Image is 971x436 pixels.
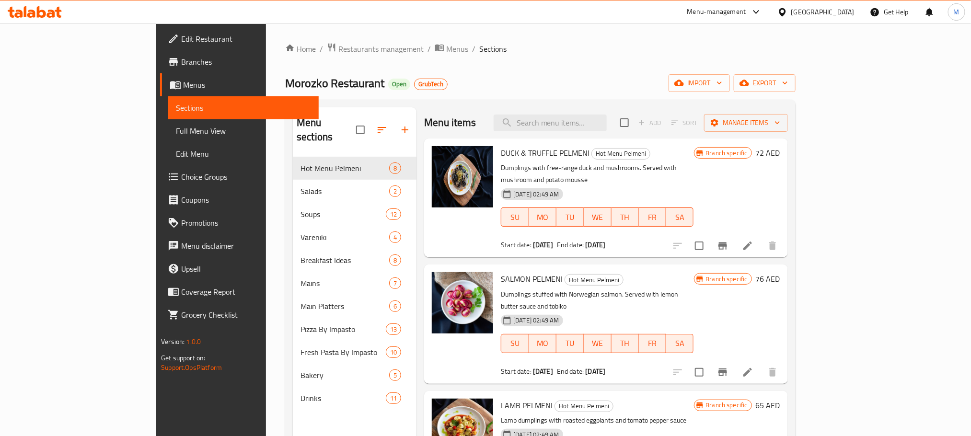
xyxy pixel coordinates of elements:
[565,275,623,286] span: Hot Menu Pelmeni
[390,233,401,242] span: 4
[702,275,751,284] span: Branch specific
[160,303,318,326] a: Grocery Checklist
[386,348,401,357] span: 10
[761,361,784,384] button: delete
[301,231,389,243] span: Vareniki
[635,115,665,130] span: Add item
[588,210,607,224] span: WE
[160,27,318,50] a: Edit Restaurant
[301,300,389,312] div: Main Platters
[301,277,389,289] div: Mains
[704,114,788,132] button: Manage items
[293,157,416,180] div: Hot Menu Pelmeni8
[301,392,386,404] span: Drinks
[386,346,401,358] div: items
[386,392,401,404] div: items
[181,33,311,45] span: Edit Restaurant
[390,187,401,196] span: 2
[741,77,788,89] span: export
[160,73,318,96] a: Menus
[186,335,201,348] span: 1.0.0
[687,6,746,18] div: Menu-management
[301,185,389,197] div: Salads
[666,334,694,353] button: SA
[756,272,780,286] h6: 76 AED
[301,208,386,220] span: Soups
[160,165,318,188] a: Choice Groups
[386,210,401,219] span: 12
[584,334,611,353] button: WE
[168,96,318,119] a: Sections
[565,274,624,286] div: Hot Menu Pelmeni
[181,217,311,229] span: Promotions
[293,387,416,410] div: Drinks11
[390,279,401,288] span: 7
[501,239,532,251] span: Start date:
[293,318,416,341] div: Pizza By Impasto13
[285,72,384,94] span: Morozko Restaurant
[432,146,493,207] img: DUCK & TRUFFLE PELMENI
[350,120,370,140] span: Select all sections
[390,164,401,173] span: 8
[181,171,311,183] span: Choice Groups
[557,239,584,251] span: End date:
[301,346,386,358] span: Fresh Pasta By Impasto
[501,146,590,160] span: DUCK & TRUFFLE PELMENI
[556,334,584,353] button: TU
[479,43,507,55] span: Sections
[586,365,606,378] b: [DATE]
[734,74,796,92] button: export
[761,234,784,257] button: delete
[415,80,447,88] span: GrubTech
[643,336,662,350] span: FR
[301,369,389,381] span: Bakery
[181,56,311,68] span: Branches
[591,148,650,160] div: Hot Menu Pelmeni
[432,272,493,333] img: SALMON PELMENI
[301,254,389,266] span: Breakfast Ideas
[327,43,424,55] a: Restaurants management
[301,162,389,174] span: Hot Menu Pelmeni
[160,211,318,234] a: Promotions
[509,316,563,325] span: [DATE] 02:49 AM
[386,394,401,403] span: 11
[639,207,666,227] button: FR
[505,210,525,224] span: SU
[592,148,650,159] span: Hot Menu Pelmeni
[643,210,662,224] span: FR
[293,226,416,249] div: Vareniki4
[501,414,694,426] p: Lamb dumplings with roasted eggplants and tomato pepper sauce
[176,125,311,137] span: Full Menu View
[181,240,311,252] span: Menu disclaimer
[676,77,722,89] span: import
[160,188,318,211] a: Coupons
[501,334,529,353] button: SU
[161,352,205,364] span: Get support on:
[176,102,311,114] span: Sections
[756,146,780,160] h6: 72 AED
[435,43,468,55] a: Menus
[388,80,410,88] span: Open
[615,336,635,350] span: TH
[533,210,553,224] span: MO
[711,234,734,257] button: Branch-specific-item
[389,162,401,174] div: items
[954,7,959,17] span: M
[181,286,311,298] span: Coverage Report
[556,207,584,227] button: TU
[711,361,734,384] button: Branch-specific-item
[293,364,416,387] div: Bakery5
[160,257,318,280] a: Upsell
[293,249,416,272] div: Breakfast Ideas8
[533,239,553,251] b: [DATE]
[285,43,796,55] nav: breadcrumb
[181,309,311,321] span: Grocery Checklist
[168,119,318,142] a: Full Menu View
[386,323,401,335] div: items
[529,334,556,353] button: MO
